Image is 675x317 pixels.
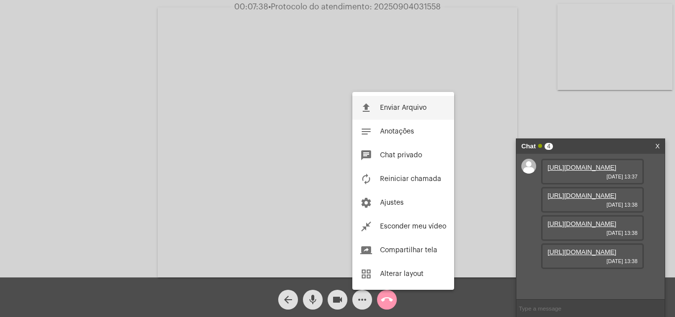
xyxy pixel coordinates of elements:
[380,247,437,254] span: Compartilhar tela
[380,128,414,135] span: Anotações
[380,199,404,206] span: Ajustes
[360,173,372,185] mat-icon: autorenew
[380,271,423,277] span: Alterar layout
[380,152,422,159] span: Chat privado
[360,197,372,209] mat-icon: settings
[360,244,372,256] mat-icon: screen_share
[360,268,372,280] mat-icon: grid_view
[380,104,426,111] span: Enviar Arquivo
[360,149,372,161] mat-icon: chat
[360,221,372,232] mat-icon: close_fullscreen
[380,223,446,230] span: Esconder meu vídeo
[380,176,441,182] span: Reiniciar chamada
[360,102,372,114] mat-icon: file_upload
[360,126,372,137] mat-icon: notes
